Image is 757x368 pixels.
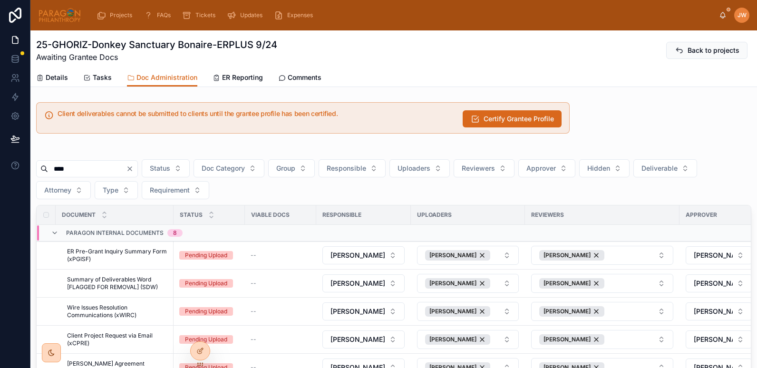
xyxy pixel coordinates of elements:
button: Select Button [417,330,519,349]
span: Hidden [587,164,610,173]
h1: 25-GHORIZ-Donkey Sanctuary Bonaire-ERPLUS 9/24 [36,38,277,51]
h5: Client deliverables cannot be submitted to clients until the grantee profile has been certified. [58,110,455,117]
span: Deliverable [641,164,678,173]
button: Select Button [417,246,519,265]
span: Tasks [93,73,112,82]
span: [PERSON_NAME] [543,280,591,287]
button: Select Button [268,159,315,177]
a: Pending Upload [179,307,239,316]
div: 8 [173,229,177,237]
a: Select Button [685,246,753,265]
div: Pending Upload [185,251,227,260]
span: -- [251,336,256,343]
button: Unselect 29 [425,250,490,261]
span: Back to projects [688,46,739,55]
span: Status [150,164,170,173]
span: Doc Category [202,164,245,173]
a: Updates [224,7,269,24]
span: [PERSON_NAME] [330,279,385,288]
a: Select Button [531,329,674,349]
a: Pending Upload [179,279,239,288]
a: Pending Upload [179,335,239,344]
a: Select Button [322,246,405,265]
button: Select Button [454,159,514,177]
a: Select Button [685,302,753,321]
button: Unselect 29 [425,278,490,289]
span: [PERSON_NAME] [543,252,591,259]
button: Select Button [531,302,673,321]
span: [PERSON_NAME] [429,336,476,343]
button: Unselect 29 [425,306,490,317]
button: Select Button [417,302,519,321]
button: Select Button [686,246,752,264]
span: Attorney [44,185,71,195]
a: -- [251,252,311,259]
button: Select Button [579,159,630,177]
span: Paragon Internal Documents [66,229,164,237]
a: Select Button [685,274,753,293]
span: Projects [110,11,132,19]
span: Requirement [150,185,190,195]
span: Expenses [287,11,313,19]
button: Select Button [319,159,386,177]
button: Certify Grantee Profile [463,110,562,127]
a: Summary of Deliverables Word [FLAGGED FOR REMOVAL] (SDW) [67,276,168,291]
div: Pending Upload [185,307,227,316]
a: Tasks [83,69,112,88]
span: [PERSON_NAME] [330,335,385,344]
a: Select Button [531,301,674,321]
button: Unselect 29 [539,306,604,317]
span: Type [103,185,118,195]
span: Comments [288,73,321,82]
a: Select Button [322,274,405,293]
a: Expenses [271,7,320,24]
button: Unselect 29 [539,250,604,261]
span: [PERSON_NAME] [694,307,733,316]
button: Select Button [322,330,405,349]
a: Select Button [417,273,519,293]
span: [PERSON_NAME] [543,308,591,315]
button: Unselect 29 [539,278,604,289]
a: Select Button [685,330,753,349]
span: [PERSON_NAME] [694,251,733,260]
button: Select Button [417,274,519,293]
a: Client Project Request via Email (xCPRE) [67,332,168,347]
span: [PERSON_NAME] [330,251,385,260]
a: Select Button [417,301,519,321]
button: Select Button [531,246,673,265]
button: Select Button [531,330,673,349]
span: Approver [686,211,717,219]
span: [PERSON_NAME] [429,252,476,259]
button: Select Button [194,159,264,177]
span: Tickets [195,11,215,19]
span: -- [251,308,256,315]
span: Uploaders [398,164,430,173]
button: Unselect 29 [539,334,604,345]
span: Status [180,211,203,219]
span: Awaiting Grantee Docs [36,51,277,63]
span: Responsible [322,211,361,219]
span: Responsible [327,164,366,173]
span: [PERSON_NAME] [694,279,733,288]
img: App logo [38,8,81,23]
span: [PERSON_NAME] [429,280,476,287]
a: FAQs [141,7,177,24]
span: Group [276,164,295,173]
span: Details [46,73,68,82]
a: Select Button [417,245,519,265]
a: Pending Upload [179,251,239,260]
span: [PERSON_NAME] [429,308,476,315]
span: -- [251,252,256,259]
a: Select Button [417,329,519,349]
a: Select Button [531,273,674,293]
button: Select Button [36,181,91,199]
span: Viable Docs [251,211,290,219]
span: Uploaders [417,211,452,219]
a: -- [251,336,311,343]
button: Select Button [142,181,209,199]
span: Document [62,211,96,219]
button: Select Button [531,274,673,293]
span: [PERSON_NAME] [694,335,733,344]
